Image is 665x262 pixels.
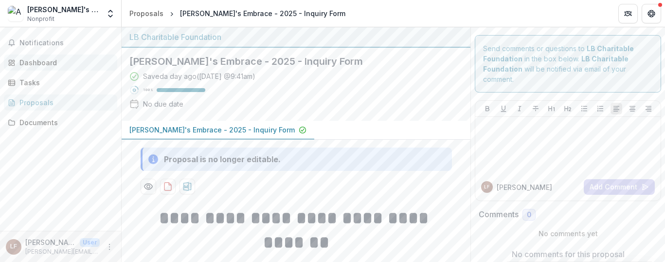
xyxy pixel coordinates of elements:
button: Partners [618,4,638,23]
p: 100 % [143,87,153,94]
a: Proposals [4,94,117,111]
h2: Comments [479,210,519,219]
p: [PERSON_NAME]'s Embrace - 2025 - Inquiry Form [129,125,295,135]
div: Proposals [19,97,109,108]
button: Bullet List [578,103,590,114]
p: No comments yet [479,228,657,239]
button: Preview a32bf076-f57b-4ac5-89bc-39ce8e406143-0.pdf [141,179,156,194]
button: Ordered List [594,103,606,114]
div: Lynn Foster [10,243,17,250]
span: Nonprofit [27,15,54,23]
div: [PERSON_NAME]'s Embrace [27,4,100,15]
button: Add Comment [584,179,655,195]
div: Saved a day ago ( [DATE] @ 9:41am ) [143,71,255,81]
button: download-proposal [160,179,176,194]
p: No comments for this proposal [512,248,625,260]
button: Align Center [627,103,638,114]
button: Align Left [611,103,622,114]
button: Heading 2 [562,103,574,114]
div: Lynn Foster [484,185,490,189]
p: User [80,238,100,247]
div: Proposal is no longer editable. [164,153,281,165]
button: Open entity switcher [104,4,117,23]
p: [PERSON_NAME] [497,182,552,192]
button: Notifications [4,35,117,51]
button: Heading 1 [546,103,557,114]
div: LB Charitable Foundation [129,31,463,43]
nav: breadcrumb [126,6,349,20]
button: Get Help [642,4,661,23]
button: Underline [498,103,509,114]
span: Notifications [19,39,113,47]
div: Tasks [19,77,109,88]
a: Documents [4,114,117,131]
button: download-proposal [180,179,195,194]
h2: [PERSON_NAME]'s Embrace - 2025 - Inquiry Form [129,56,447,67]
a: Dashboard [4,55,117,71]
button: Strike [530,103,541,114]
button: Italicize [514,103,525,114]
div: [PERSON_NAME]'s Embrace - 2025 - Inquiry Form [180,8,345,19]
a: Proposals [126,6,167,20]
button: Align Right [643,103,654,114]
button: More [104,241,115,253]
p: [PERSON_NAME] [25,237,76,247]
span: 0 [527,211,531,219]
div: Dashboard [19,57,109,68]
div: Documents [19,117,109,128]
img: Agape's Embrace [8,6,23,21]
p: [PERSON_NAME][EMAIL_ADDRESS][DOMAIN_NAME] [25,247,100,256]
div: Send comments or questions to in the box below. will be notified via email of your comment. [475,35,661,93]
div: Proposals [129,8,163,19]
div: No due date [143,99,183,109]
button: Bold [482,103,493,114]
a: Tasks [4,75,117,91]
